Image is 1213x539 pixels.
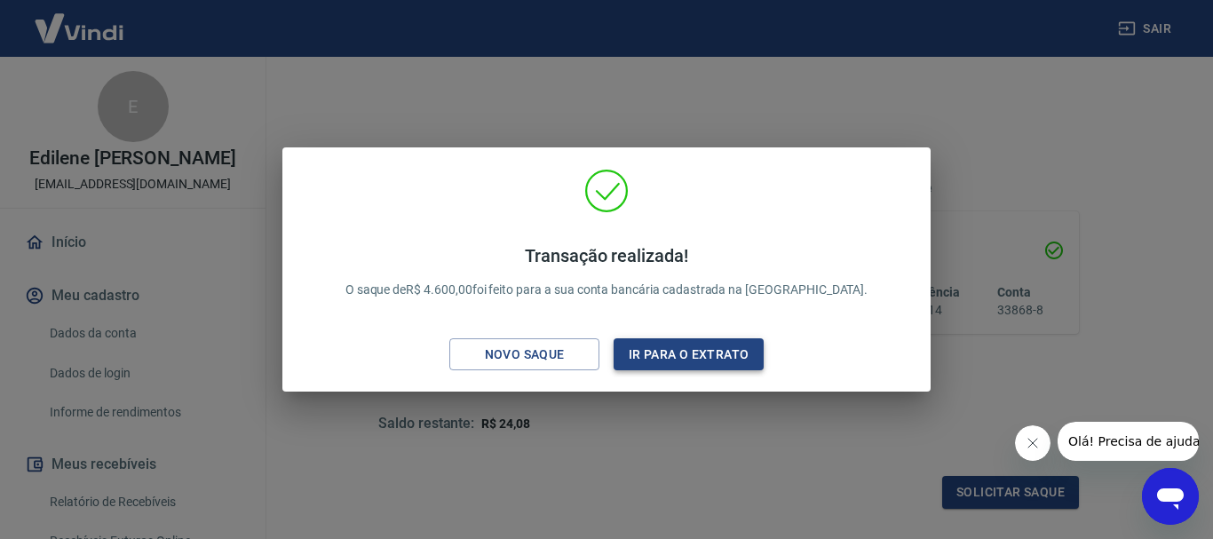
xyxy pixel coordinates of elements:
button: Novo saque [449,338,599,371]
iframe: Botão para abrir a janela de mensagens [1142,468,1199,525]
button: Ir para o extrato [614,338,764,371]
span: Olá! Precisa de ajuda? [11,12,149,27]
iframe: Fechar mensagem [1015,425,1050,461]
h4: Transação realizada! [345,245,868,266]
p: O saque de R$ 4.600,00 foi feito para a sua conta bancária cadastrada na [GEOGRAPHIC_DATA]. [345,245,868,299]
iframe: Mensagem da empresa [1058,422,1199,461]
div: Novo saque [464,344,586,366]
